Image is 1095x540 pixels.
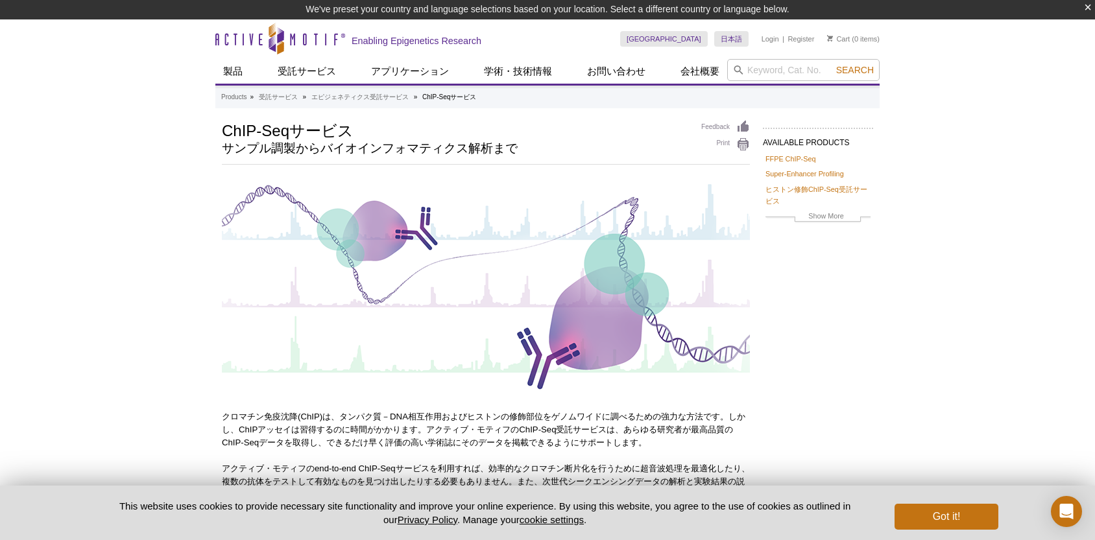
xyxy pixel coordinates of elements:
[620,31,708,47] a: [GEOGRAPHIC_DATA]
[398,514,457,525] a: Privacy Policy
[579,59,653,84] a: お問い合わせ
[259,91,298,103] a: 受託サービス
[762,34,779,43] a: Login
[352,35,481,47] h2: Enabling Epigenetics Research
[827,35,833,41] img: Your Cart
[701,120,750,134] a: Feedback
[832,64,878,76] button: Search
[520,514,584,525] button: cookie settings
[714,31,749,47] a: 日本語
[727,59,880,81] input: Keyword, Cat. No.
[836,65,874,75] span: Search
[222,120,688,139] h1: ChIP-Seqサービス
[363,59,457,84] a: アプリケーション
[788,34,814,43] a: Register
[215,59,250,84] a: 製品
[250,93,254,100] li: »
[221,91,247,103] a: Products
[222,143,688,154] h2: サンプル調製からバイオインフォマティクス解析まで
[763,128,873,151] h2: AVAILABLE PRODUCTS
[673,59,727,84] a: 会社概要
[222,178,750,393] img: ChIP-Seq Services
[1051,496,1082,527] div: Open Intercom Messenger
[895,504,998,530] button: Got it!
[97,499,873,526] p: This website uses cookies to provide necessary site functionality and improve your online experie...
[765,183,871,207] a: ヒストン修飾ChIP-Seq受託サービス
[311,91,409,103] a: エピジェネティクス受託サービス
[765,168,844,180] a: Super-Enhancer Profiling
[827,31,880,47] li: (0 items)
[422,93,476,100] li: ChIP-Seqサービス
[222,462,750,501] p: アクティブ・モティフのend-to-end ChIP-Seqサービスを利用すれば、効率的なクロマチン断片化を行うために超音波処理を最適化したり、複数の抗体をテストして有効なものを見つけ出したりす...
[765,153,815,165] a: FFPE ChIP-Seq
[303,93,307,100] li: »
[701,137,750,152] a: Print
[782,31,784,47] li: |
[414,93,418,100] li: »
[222,410,750,449] p: クロマチン免疫沈降(ChIP)は、タンパク質－DNA相互作用およびヒストンの修飾部位をゲノムワイドに調べるための強力な方法です。しかし、ChIPアッセイは習得するのに時間がかかります。アクティブ...
[476,59,560,84] a: 学術・技術情報
[765,210,871,225] a: Show More
[827,34,850,43] a: Cart
[270,59,344,84] a: 受託サービス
